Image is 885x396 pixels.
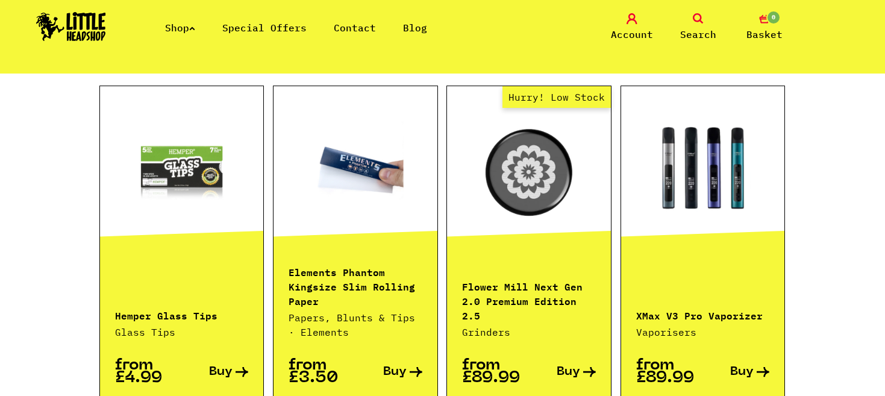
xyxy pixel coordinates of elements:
a: Shop [165,22,195,34]
p: Hemper Glass Tips [115,307,249,322]
span: Buy [209,366,233,379]
span: Buy [730,366,754,379]
a: 0 Basket [734,13,795,42]
span: Buy [557,366,580,379]
a: Buy [181,359,248,385]
img: Little Head Shop Logo [36,12,106,41]
p: Elements Phantom Kingsize Slim Rolling Paper [289,264,422,307]
p: Vaporisers [636,325,770,339]
p: from £89.99 [462,359,529,385]
a: Blog [403,22,427,34]
a: Search [668,13,728,42]
span: Account [611,27,653,42]
p: XMax V3 Pro Vaporizer [636,307,770,322]
span: Hurry! Low Stock [502,86,611,108]
p: Glass Tips [115,325,249,339]
p: Flower Mill Next Gen 2.0 Premium Edition 2.5 [462,278,596,322]
a: Special Offers [222,22,307,34]
a: Contact [334,22,376,34]
p: from £4.99 [115,359,182,385]
p: Grinders [462,325,596,339]
span: Buy [383,366,407,379]
a: Buy [529,359,596,385]
span: 0 [766,10,781,25]
span: Search [680,27,716,42]
p: from £89.99 [636,359,703,385]
p: from £3.50 [289,359,355,385]
a: Buy [355,359,422,385]
a: Hurry! Low Stock [447,107,611,228]
p: Papers, Blunts & Tips · Elements [289,310,422,339]
span: Basket [746,27,783,42]
a: Buy [703,359,770,385]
